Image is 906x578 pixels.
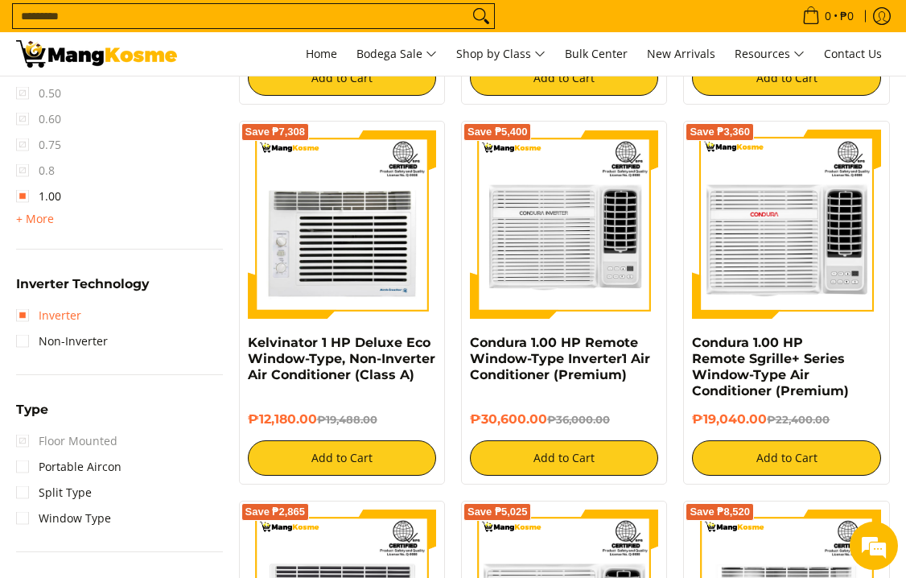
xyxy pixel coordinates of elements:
textarea: Type your message and click 'Submit' [8,397,307,453]
summary: Open [16,209,54,229]
span: 0.50 [16,81,61,106]
span: 0 [822,10,834,22]
span: Resources [735,44,805,64]
summary: Open [16,403,48,428]
h6: ₱19,040.00 [692,411,880,428]
a: Portable Aircon [16,454,121,480]
img: Condura 1.00 HP Remote Window-Type Inverter1 Air Conditioner (Premium) [470,130,658,318]
span: Inverter Technology [16,278,149,291]
a: Resources [727,32,813,76]
del: ₱36,000.00 [547,413,610,426]
span: 0.75 [16,132,61,158]
span: Bodega Sale [356,44,437,64]
button: Add to Cart [692,60,880,96]
span: + More [16,213,54,225]
span: Save ₱8,520 [690,507,750,517]
span: Floor Mounted [16,428,117,454]
button: Add to Cart [470,60,658,96]
em: Submit [236,453,292,475]
span: 0.8 [16,158,55,184]
img: Bodega Sale Aircon l Mang Kosme: Home Appliances Warehouse Sale [16,40,177,68]
a: Kelvinator 1 HP Deluxe Eco Window-Type, Non-Inverter Air Conditioner (Class A) [248,335,435,382]
a: Split Type [16,480,92,506]
a: Window Type [16,506,111,531]
span: Save ₱3,360 [690,127,750,137]
img: condura-sgrille-series-window-type-remote-aircon-premium-full-view-mang-kosme [692,130,880,318]
a: Non-Inverter [16,328,108,354]
img: Kelvinator 1 HP Deluxe Eco Window-Type, Non-Inverter Air Conditioner (Class A) [248,130,436,318]
del: ₱22,400.00 [767,413,830,426]
a: Condura 1.00 HP Remote Sgrille+ Series Window-Type Air Conditioner (Premium) [692,335,849,398]
span: 0.60 [16,106,61,132]
span: Shop by Class [456,44,546,64]
button: Add to Cart [248,60,436,96]
a: New Arrivals [639,32,723,76]
span: We are offline. Please leave us a message. [34,181,281,344]
span: Save ₱7,308 [245,127,306,137]
span: New Arrivals [647,46,715,61]
div: Leave a message [84,90,270,111]
span: • [797,7,859,25]
div: Minimize live chat window [264,8,303,47]
span: Bulk Center [565,46,628,61]
a: Shop by Class [448,32,554,76]
span: Home [306,46,337,61]
span: Save ₱5,400 [467,127,528,137]
h6: ₱30,600.00 [470,411,658,428]
span: ₱0 [838,10,856,22]
button: Add to Cart [470,440,658,476]
button: Search [468,4,494,28]
span: Save ₱5,025 [467,507,528,517]
span: Type [16,403,48,416]
span: Contact Us [824,46,882,61]
a: Contact Us [816,32,890,76]
a: Inverter [16,303,81,328]
a: 1.00 [16,184,61,209]
button: Add to Cart [248,440,436,476]
summary: Open [16,278,149,303]
nav: Main Menu [193,32,890,76]
a: Condura 1.00 HP Remote Window-Type Inverter1 Air Conditioner (Premium) [470,335,650,382]
a: Bodega Sale [348,32,445,76]
span: Save ₱2,865 [245,507,306,517]
button: Add to Cart [692,440,880,476]
a: Bulk Center [557,32,636,76]
del: ₱19,488.00 [317,413,377,426]
a: Home [298,32,345,76]
h6: ₱12,180.00 [248,411,436,428]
